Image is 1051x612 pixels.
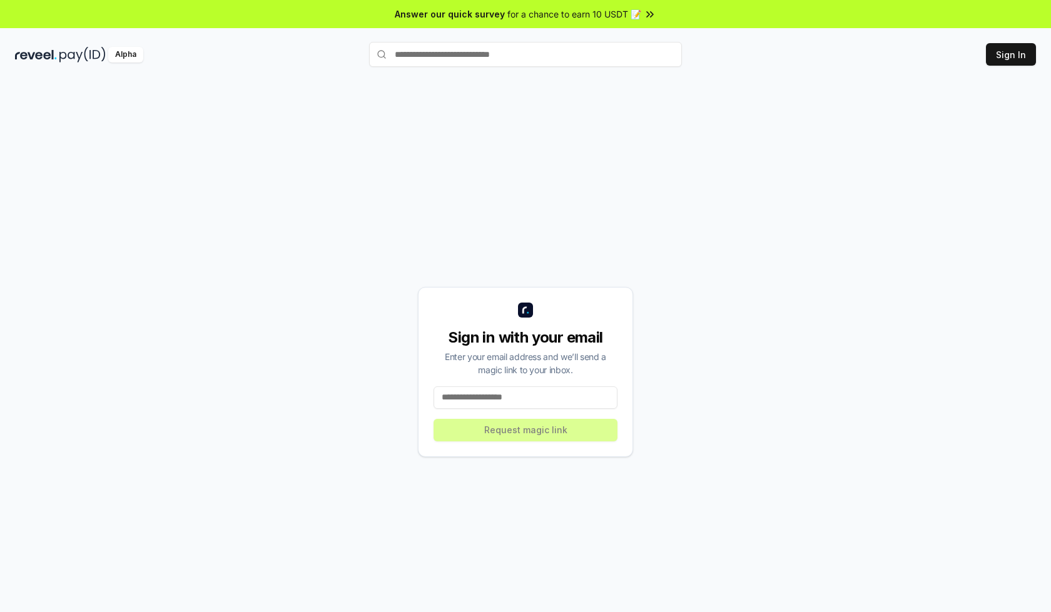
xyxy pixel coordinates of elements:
[434,328,617,348] div: Sign in with your email
[15,47,57,63] img: reveel_dark
[507,8,641,21] span: for a chance to earn 10 USDT 📝
[108,47,143,63] div: Alpha
[518,303,533,318] img: logo_small
[434,350,617,376] div: Enter your email address and we’ll send a magic link to your inbox.
[986,43,1036,66] button: Sign In
[395,8,505,21] span: Answer our quick survey
[59,47,106,63] img: pay_id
